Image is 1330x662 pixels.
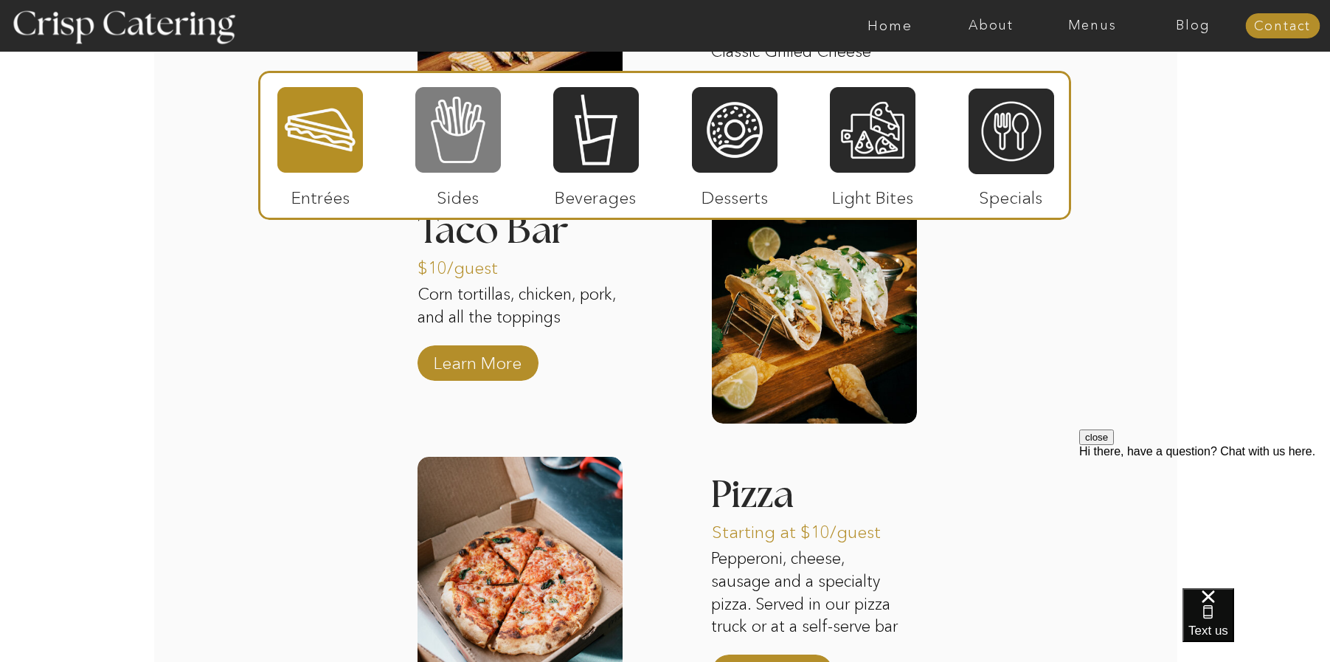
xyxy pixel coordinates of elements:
[1182,588,1330,662] iframe: podium webchat widget bubble
[710,476,864,519] h3: Pizza
[824,173,922,216] p: Light Bites
[1042,18,1143,33] a: Menus
[686,173,784,216] p: Desserts
[418,212,623,230] h3: Taco Bar
[418,243,516,286] p: $10/guest
[1079,430,1330,607] iframe: podium webchat widget prompt
[1143,18,1244,33] a: Blog
[712,507,907,550] p: Starting at $10/guest
[962,173,1060,216] p: Specials
[418,283,623,354] p: Corn tortillas, chicken, pork, and all the toppings
[271,173,370,216] p: Entrées
[711,548,907,638] p: Pepperoni, cheese, sausage and a specialty pizza. Served in our pizza truck or at a self-serve bar
[941,18,1042,33] a: About
[409,173,507,216] p: Sides
[429,338,527,381] a: Learn More
[547,173,645,216] p: Beverages
[1245,19,1320,34] a: Contact
[839,18,941,33] a: Home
